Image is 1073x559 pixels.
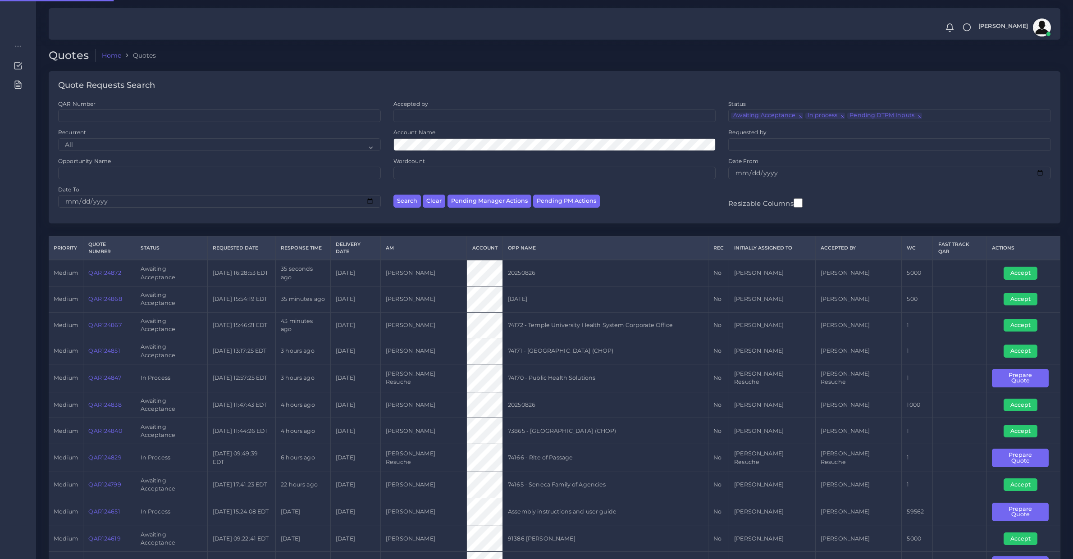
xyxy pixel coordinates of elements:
td: 5000 [902,260,933,286]
th: REC [708,236,729,260]
td: 74165 - Seneca Family of Agencies [502,472,708,498]
td: 4 hours ago [275,418,330,444]
a: Accept [1004,295,1044,302]
td: [PERSON_NAME] [729,418,816,444]
td: No [708,312,729,338]
button: Accept [1004,399,1037,411]
td: No [708,286,729,312]
a: Accept [1004,401,1044,408]
td: [PERSON_NAME] [380,526,467,552]
td: 4 hours ago [275,392,330,418]
td: 35 minutes ago [275,286,330,312]
a: QAR124847 [88,374,121,381]
span: medium [54,374,78,381]
span: medium [54,401,78,408]
a: Home [102,51,122,60]
a: QAR124829 [88,454,121,461]
a: QAR124867 [88,322,121,328]
label: Resizable Columns [728,197,802,209]
a: QAR124840 [88,427,122,434]
a: Accept [1004,427,1044,434]
td: Assembly instructions and user guide [502,498,708,526]
td: [PERSON_NAME] [815,498,902,526]
td: [PERSON_NAME] [729,392,816,418]
td: Awaiting Acceptance [135,312,207,338]
td: [PERSON_NAME] Resuche [815,364,902,392]
td: [PERSON_NAME] [729,526,816,552]
input: Resizable Columns [794,197,803,209]
td: [PERSON_NAME] [815,312,902,338]
td: No [708,472,729,498]
a: QAR124651 [88,508,120,515]
label: Opportunity Name [58,157,111,165]
td: Awaiting Acceptance [135,472,207,498]
button: Search [393,195,421,208]
td: 1 [902,338,933,364]
td: No [708,392,729,418]
td: 6 hours ago [275,444,330,472]
a: Accept [1004,535,1044,541]
td: 3 hours ago [275,338,330,364]
td: [PERSON_NAME] [380,472,467,498]
td: 35 seconds ago [275,260,330,286]
span: medium [54,347,78,354]
td: [PERSON_NAME] [380,338,467,364]
label: Accepted by [393,100,429,108]
td: 43 minutes ago [275,312,330,338]
td: No [708,498,729,526]
td: 59562 [902,498,933,526]
td: 91386 [PERSON_NAME] [502,526,708,552]
label: Status [728,100,746,108]
span: medium [54,322,78,328]
a: QAR124838 [88,401,121,408]
td: [DATE] 15:24:08 EDT [207,498,275,526]
td: No [708,526,729,552]
td: [PERSON_NAME] [729,260,816,286]
td: No [708,260,729,286]
a: QAR124868 [88,295,122,302]
td: 74171 - [GEOGRAPHIC_DATA] (CHOP) [502,338,708,364]
span: medium [54,454,78,461]
td: [PERSON_NAME] [815,260,902,286]
span: medium [54,481,78,488]
td: [PERSON_NAME] Resuche [380,444,467,472]
td: [PERSON_NAME] [380,312,467,338]
td: Awaiting Acceptance [135,526,207,552]
td: [DATE] [330,526,380,552]
th: Priority [49,236,83,260]
td: [DATE] 15:54:19 EDT [207,286,275,312]
span: medium [54,535,78,542]
td: [DATE] [330,472,380,498]
a: QAR124851 [88,347,120,354]
td: [DATE] [275,498,330,526]
td: 20250826 [502,392,708,418]
td: [DATE] [330,444,380,472]
th: Initially Assigned to [729,236,816,260]
td: [PERSON_NAME] [729,498,816,526]
td: [PERSON_NAME] [815,418,902,444]
span: [PERSON_NAME] [978,23,1028,29]
label: Account Name [393,128,436,136]
button: Prepare Quote [992,503,1049,521]
td: [DATE] [330,260,380,286]
a: QAR124799 [88,481,121,488]
a: Accept [1004,269,1044,276]
a: QAR124619 [88,535,120,542]
td: Awaiting Acceptance [135,338,207,364]
button: Clear [423,195,445,208]
a: Accept [1004,321,1044,328]
td: 20250826 [502,260,708,286]
span: medium [54,269,78,276]
button: Accept [1004,532,1037,545]
h4: Quote Requests Search [58,81,155,91]
td: [DATE] 13:17:25 EDT [207,338,275,364]
a: Prepare Quote [992,454,1055,461]
label: Requested by [728,128,767,136]
td: 500 [902,286,933,312]
td: [PERSON_NAME] [380,418,467,444]
a: Accept [1004,347,1044,354]
td: [DATE] [330,286,380,312]
button: Prepare Quote [992,449,1049,467]
th: AM [380,236,467,260]
td: 73865 - [GEOGRAPHIC_DATA] (CHOP) [502,418,708,444]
